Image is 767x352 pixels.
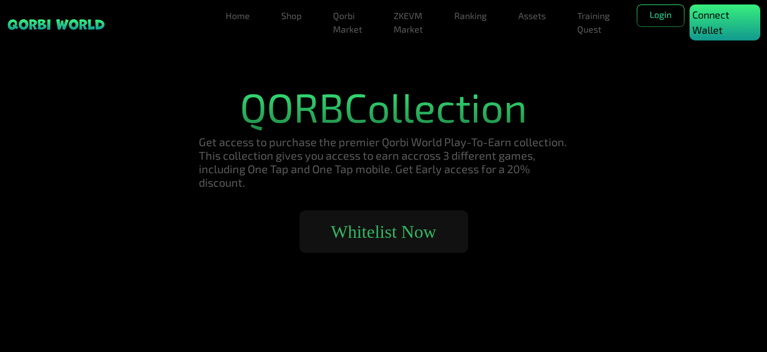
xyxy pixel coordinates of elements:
[637,4,684,27] button: Login
[389,4,427,40] a: ZKEVM Market
[573,4,614,40] a: Training Quest
[7,18,106,31] img: sticky brand-logo
[692,7,757,38] p: Connect Wallet
[221,4,254,27] a: Home
[514,4,550,27] a: Assets
[328,4,367,40] a: Qorbi Market
[299,211,468,253] button: Whitelist Now
[199,136,569,189] h5: Get access to purchase the premier Qorbi World Play-To-Earn collection. This collection gives you...
[277,4,306,27] a: Shop
[450,4,491,27] a: Ranking
[199,82,569,130] h1: QORB Collection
